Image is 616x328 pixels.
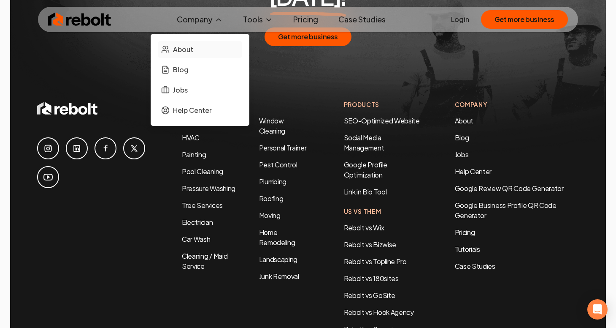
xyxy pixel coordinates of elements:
a: Painting [182,150,206,159]
a: Rebolt vs Wix [344,223,384,232]
a: Rebolt vs Topline Pro [344,257,407,266]
a: Case Studies [332,11,392,28]
h4: Us Vs Them [344,207,421,216]
span: Jobs [173,85,188,95]
a: Electrician [182,218,213,227]
a: HVAC [182,133,200,142]
h4: Company [455,100,579,109]
a: About [158,41,242,58]
a: Roofing [259,194,284,203]
a: SEO-Optimized Website [344,116,420,125]
a: Pest Control [259,160,297,169]
a: Google Business Profile QR Code Generator [455,201,557,220]
a: Plumbing [259,177,286,186]
a: About [455,116,473,125]
a: Window Cleaning [259,116,285,135]
a: Home Remodeling [259,228,295,247]
a: Jobs [455,150,469,159]
span: Blog [173,65,189,75]
a: Rebolt vs Hook Agency [344,308,414,317]
a: Tutorials [455,244,579,254]
h4: Products [344,100,421,109]
a: Rebolt vs 180sites [344,274,399,283]
a: Landscaping [259,255,297,264]
a: Tree Services [182,201,223,210]
button: Company [170,11,230,28]
a: Rebolt vs GoSite [344,291,395,300]
a: Car Wash [182,235,210,243]
a: Help Center [158,102,242,119]
a: Pricing [286,11,325,28]
span: Help Center [173,105,212,115]
a: Jobs [158,82,242,98]
a: Social Media Management [344,133,384,152]
img: Rebolt Logo [48,11,111,28]
a: Link in Bio Tool [344,187,387,196]
a: Blog [455,133,469,142]
a: Moving [259,211,281,220]
a: Blog [158,61,242,78]
a: Pressure Washing [182,184,235,193]
a: Case Studies [455,261,579,271]
a: Google Profile Optimization [344,160,388,179]
span: About [173,44,193,55]
a: Pricing [455,227,579,238]
a: Login [451,14,469,25]
a: Personal Trainer [259,143,307,152]
button: Get more business [481,10,568,29]
a: Pool Cleaning [182,167,223,176]
a: Junk Removal [259,272,299,281]
div: Open Intercom Messenger [587,299,608,320]
a: Cleaning / Maid Service [182,251,227,271]
a: Help Center [455,167,492,176]
button: Get more business [265,27,351,46]
a: Google Review QR Code Generator [455,184,564,193]
a: Rebolt vs Bizwise [344,240,397,249]
button: Tools [236,11,280,28]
